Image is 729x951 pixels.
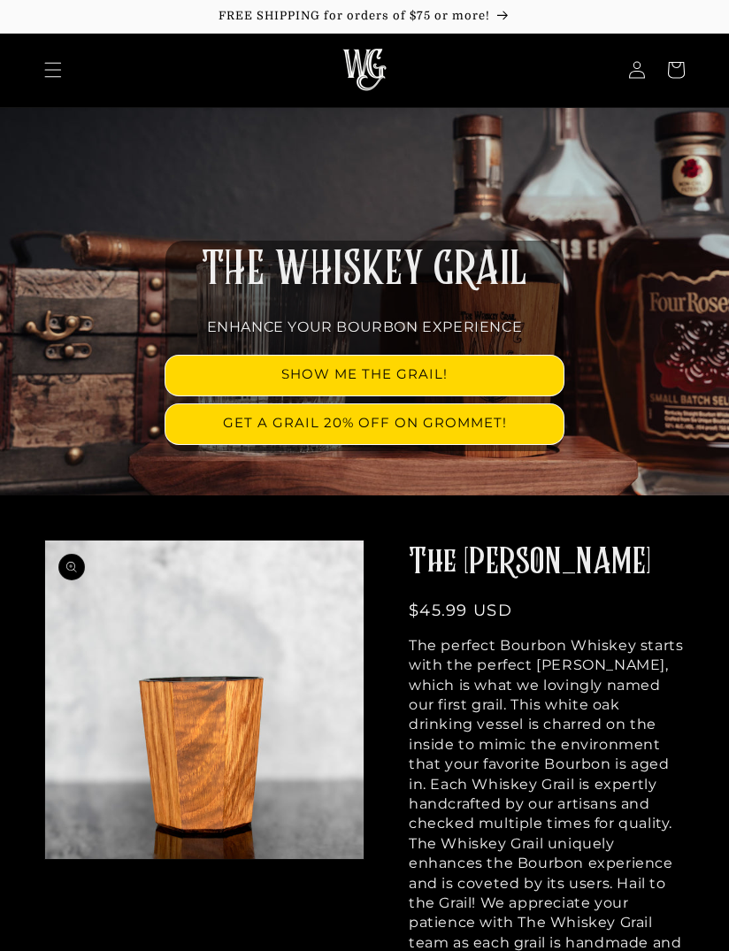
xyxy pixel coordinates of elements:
[342,49,387,91] img: The Whiskey Grail
[207,318,523,335] span: ENHANCE YOUR BOURBON EXPERIENCE
[165,356,564,395] a: SHOW ME THE GRAIL!
[165,404,564,444] a: GET A GRAIL 20% OFF ON GROMMET!
[18,9,711,24] p: FREE SHIPPING for orders of $75 or more!
[409,540,685,586] h2: The [PERSON_NAME]
[409,601,512,620] span: $45.99 USD
[34,50,73,89] summary: Menu
[202,247,527,293] span: THE WHISKEY GRAIL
